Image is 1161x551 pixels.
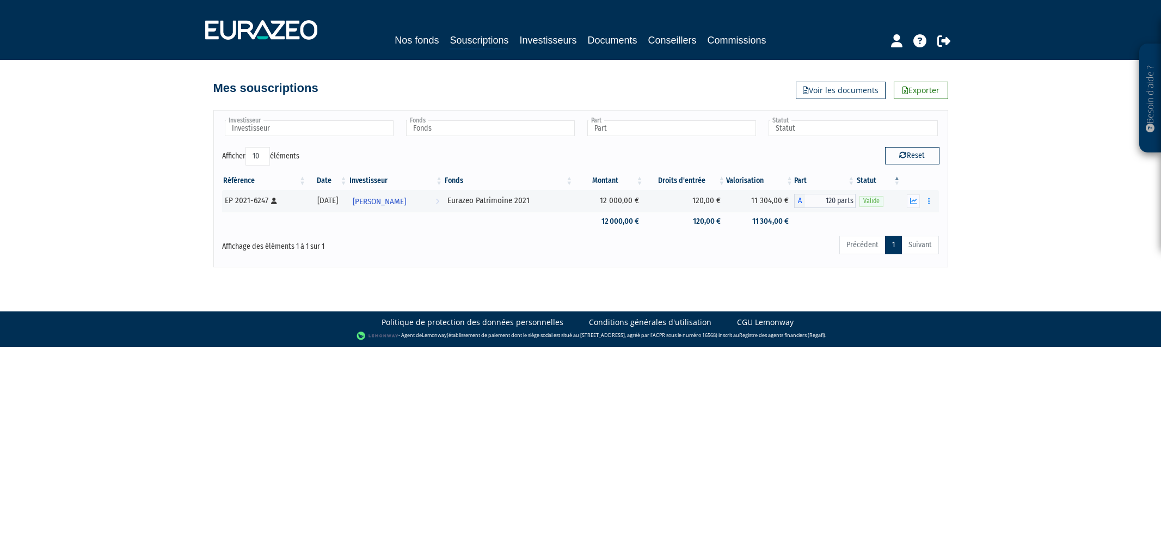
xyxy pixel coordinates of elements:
[213,82,318,95] h4: Mes souscriptions
[648,33,697,48] a: Conseillers
[708,33,766,48] a: Commissions
[222,235,512,252] div: Affichage des éléments 1 à 1 sur 1
[357,330,398,341] img: logo-lemonway.png
[435,192,439,212] i: Voir l'investisseur
[311,195,344,206] div: [DATE]
[11,330,1150,341] div: - Agent de (établissement de paiement dont le siège social est situé au [STREET_ADDRESS], agréé p...
[856,172,901,190] th: Statut : activer pour trier la colonne par ordre d&eacute;croissant
[644,190,727,212] td: 120,00 €
[450,33,508,50] a: Souscriptions
[796,82,886,99] a: Voir les documents
[859,196,883,206] span: Valide
[382,317,563,328] a: Politique de protection des données personnelles
[644,212,727,231] td: 120,00 €
[245,147,270,166] select: Afficheréléments
[574,172,644,190] th: Montant: activer pour trier la colonne par ordre croissant
[894,82,948,99] a: Exporter
[447,195,570,206] div: Eurazeo Patrimoine 2021
[422,332,447,339] a: Lemonway
[739,332,825,339] a: Registre des agents financiers (Regafi)
[726,190,794,212] td: 11 304,00 €
[353,192,406,212] span: [PERSON_NAME]
[395,33,439,48] a: Nos fonds
[205,20,317,40] img: 1732889491-logotype_eurazeo_blanc_rvb.png
[225,195,304,206] div: EP 2021-6247
[794,194,805,208] span: A
[574,190,644,212] td: 12 000,00 €
[644,172,727,190] th: Droits d'entrée: activer pour trier la colonne par ordre croissant
[589,317,711,328] a: Conditions générales d'utilisation
[271,198,277,204] i: [Français] Personne physique
[519,33,576,48] a: Investisseurs
[348,190,444,212] a: [PERSON_NAME]
[574,212,644,231] td: 12 000,00 €
[885,236,902,254] a: 1
[1144,50,1157,148] p: Besoin d'aide ?
[794,172,856,190] th: Part: activer pour trier la colonne par ordre croissant
[348,172,444,190] th: Investisseur: activer pour trier la colonne par ordre croissant
[805,194,856,208] span: 120 parts
[726,212,794,231] td: 11 304,00 €
[737,317,794,328] a: CGU Lemonway
[307,172,348,190] th: Date: activer pour trier la colonne par ordre croissant
[222,147,299,166] label: Afficher éléments
[885,147,939,164] button: Reset
[222,172,308,190] th: Référence : activer pour trier la colonne par ordre croissant
[444,172,574,190] th: Fonds: activer pour trier la colonne par ordre croissant
[726,172,794,190] th: Valorisation: activer pour trier la colonne par ordre croissant
[588,33,637,48] a: Documents
[794,194,856,208] div: A - Eurazeo Patrimoine 2021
